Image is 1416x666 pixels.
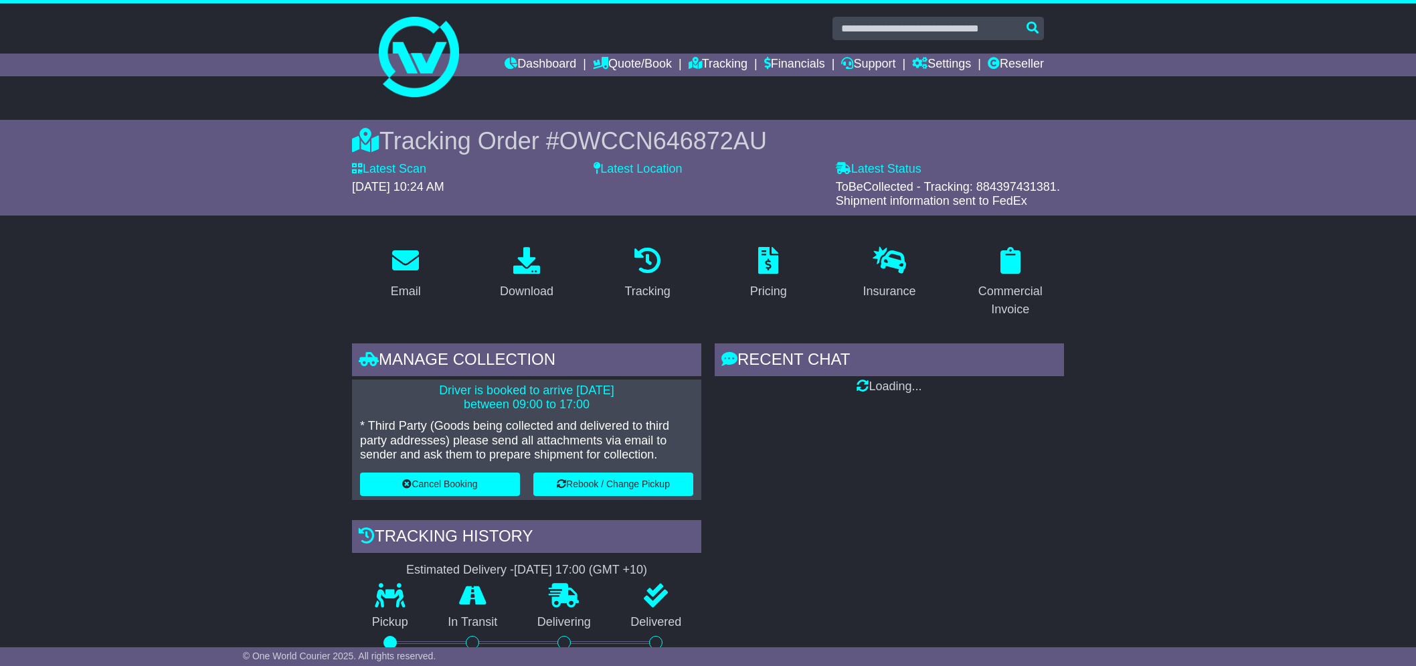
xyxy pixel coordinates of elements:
a: Tracking [689,54,747,76]
div: Tracking history [352,520,701,556]
p: In Transit [428,615,518,630]
span: © One World Courier 2025. All rights reserved. [243,651,436,661]
div: Tracking [625,282,671,301]
a: Financials [764,54,825,76]
label: Latest Scan [352,162,426,177]
p: Pickup [352,615,428,630]
div: [DATE] 17:00 (GMT +10) [514,563,647,578]
span: ToBeCollected - Tracking: 884397431381. Shipment information sent to FedEx [836,180,1060,208]
div: Tracking Order # [352,127,1064,155]
a: Quote/Book [593,54,672,76]
label: Latest Location [594,162,682,177]
a: Support [841,54,895,76]
a: Download [491,242,562,305]
a: Pricing [741,242,796,305]
a: Tracking [616,242,679,305]
span: [DATE] 10:24 AM [352,180,444,193]
p: Driver is booked to arrive [DATE] between 09:00 to 17:00 [360,384,693,412]
a: Email [382,242,430,305]
p: Delivered [611,615,702,630]
div: Estimated Delivery - [352,563,701,578]
a: Settings [912,54,971,76]
button: Rebook / Change Pickup [533,473,693,496]
div: Pricing [750,282,787,301]
p: Delivering [517,615,611,630]
div: Email [391,282,421,301]
div: RECENT CHAT [715,343,1064,380]
div: Commercial Invoice [965,282,1055,319]
a: Commercial Invoice [956,242,1064,323]
a: Insurance [854,242,924,305]
label: Latest Status [836,162,921,177]
a: Dashboard [505,54,576,76]
span: OWCCN646872AU [559,127,767,155]
div: Insurance [863,282,915,301]
button: Cancel Booking [360,473,520,496]
div: Loading... [715,380,1064,394]
p: * Third Party (Goods being collected and delivered to third party addresses) please send all atta... [360,419,693,463]
div: Download [500,282,553,301]
a: Reseller [988,54,1044,76]
div: Manage collection [352,343,701,380]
